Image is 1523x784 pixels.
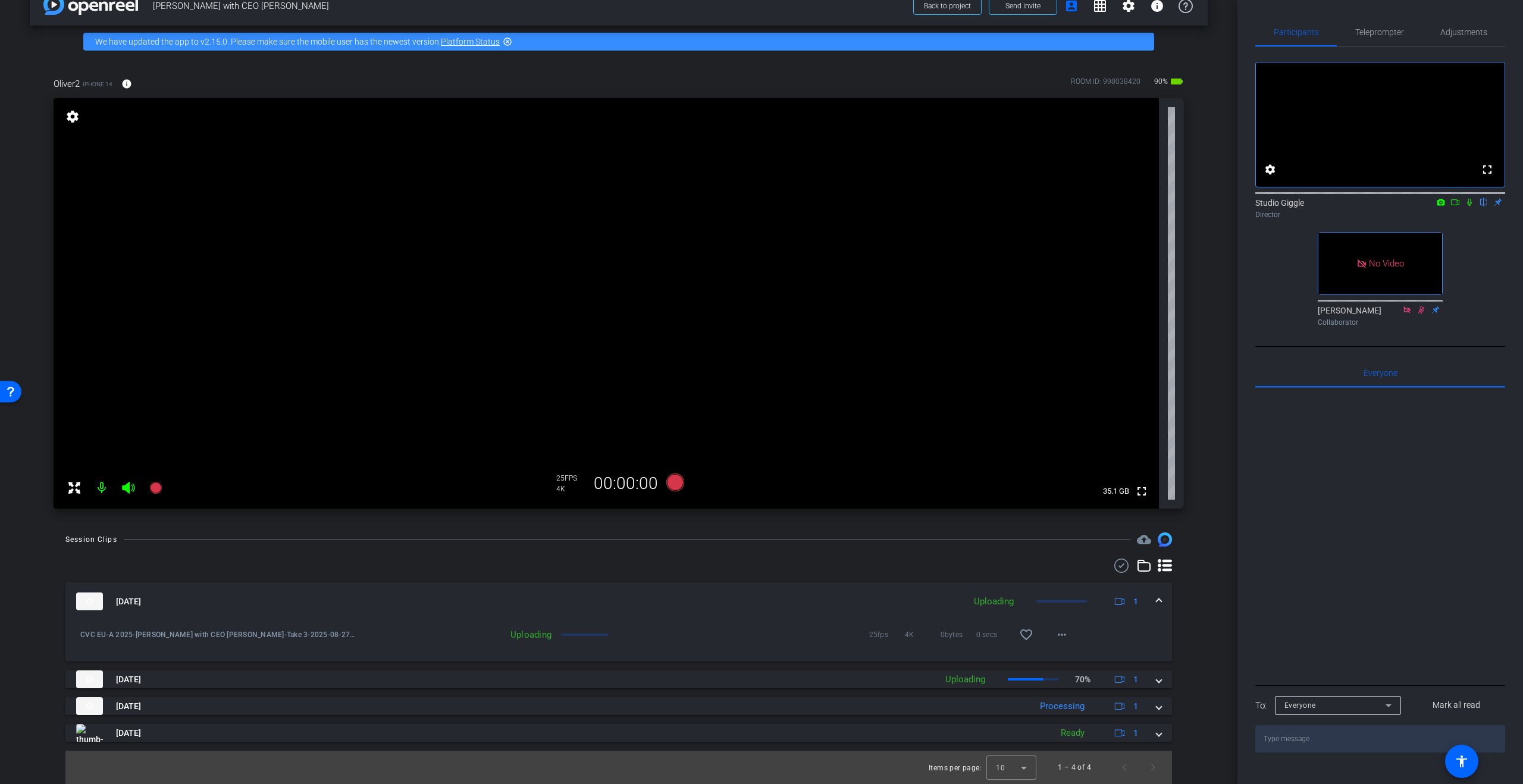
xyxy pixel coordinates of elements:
[65,620,1172,661] div: thumb-nail[DATE]Uploading1
[1058,761,1091,773] div: 1 – 4 of 4
[905,629,941,641] span: 4K
[64,109,81,124] mat-icon: settings
[1133,673,1138,686] span: 1
[65,724,1172,742] mat-expansion-panel-header: thumb-nail[DATE]Ready1
[1133,727,1138,739] span: 1
[1019,628,1033,642] mat-icon: favorite_border
[976,629,1012,641] span: 0 secs
[1005,1,1041,11] span: Send invite
[116,700,141,713] span: [DATE]
[1137,532,1151,547] mat-icon: cloud_upload
[1034,700,1090,713] div: Processing
[1355,28,1404,36] span: Teleprompter
[121,79,132,89] mat-icon: info
[869,629,905,641] span: 25fps
[1099,484,1133,498] span: 35.1 GB
[929,762,982,774] div: Items per page:
[65,582,1172,620] mat-expansion-panel-header: thumb-nail[DATE]Uploading1
[83,33,1154,51] div: We have updated the app to v2.15.0. Please make sure the mobile user has the newest version.
[565,474,577,482] span: FPS
[1135,484,1149,498] mat-icon: fullscreen
[1133,595,1138,608] span: 1
[54,77,80,90] span: Oliver2
[1318,317,1443,328] div: Collaborator
[83,80,112,89] span: iPhone 14
[556,484,586,494] div: 4K
[1255,209,1505,220] div: Director
[76,697,103,715] img: thumb-nail
[116,727,141,739] span: [DATE]
[1477,196,1491,207] mat-icon: flip
[76,592,103,610] img: thumb-nail
[924,2,971,10] span: Back to project
[1408,695,1506,716] button: Mark all read
[1152,72,1170,91] span: 90%
[556,473,586,483] div: 25
[65,534,117,545] div: Session Clips
[116,595,141,608] span: [DATE]
[1139,753,1167,782] button: Next page
[1263,162,1277,177] mat-icon: settings
[1071,76,1140,93] div: ROOM ID: 998038420
[65,670,1172,688] mat-expansion-panel-header: thumb-nail[DATE]Uploading70%1
[1075,673,1090,686] p: 70%
[76,670,103,688] img: thumb-nail
[1137,532,1151,547] span: Destinations for your clips
[1158,532,1172,547] img: Session clips
[441,37,500,46] a: Platform Status
[1318,305,1443,328] div: [PERSON_NAME]
[116,673,141,686] span: [DATE]
[1110,753,1139,782] button: Previous page
[80,629,358,641] span: CVC EU-A 2025-[PERSON_NAME] with CEO [PERSON_NAME]-Take 3-2025-08-27-09-17-01-501-0
[1055,628,1069,642] mat-icon: more_horiz
[1455,754,1469,769] mat-icon: accessibility
[503,37,512,46] mat-icon: highlight_off
[1055,726,1090,740] div: Ready
[358,629,557,641] div: Uploading
[1369,258,1404,269] span: No Video
[1255,197,1505,220] div: Studio Giggle
[1480,162,1494,177] mat-icon: fullscreen
[1170,74,1184,89] mat-icon: battery_std
[1274,28,1319,36] span: Participants
[1440,28,1487,36] span: Adjustments
[1433,699,1480,711] span: Mark all read
[1255,699,1267,713] div: To:
[1284,701,1316,710] span: Everyone
[941,629,976,641] span: 0bytes
[1364,369,1397,377] span: Everyone
[968,595,1020,609] div: Uploading
[586,473,666,494] div: 00:00:00
[65,697,1172,715] mat-expansion-panel-header: thumb-nail[DATE]Processing1
[939,673,991,686] div: Uploading
[1133,700,1138,713] span: 1
[76,724,103,742] img: thumb-nail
